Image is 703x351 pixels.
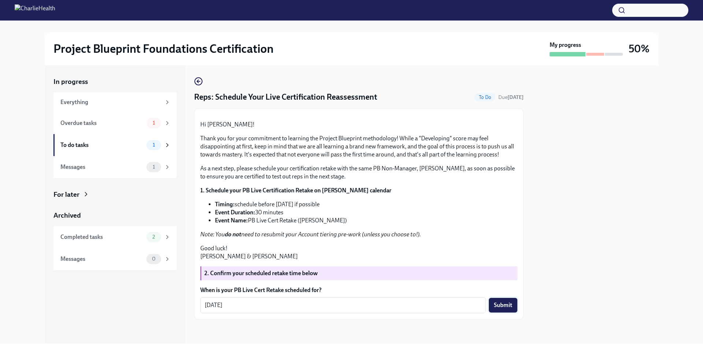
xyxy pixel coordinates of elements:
strong: 1. Schedule your PB Live Certification Retake on [PERSON_NAME] calendar [200,187,391,194]
strong: Event Name: [215,217,248,224]
strong: Event Duration: [215,209,255,216]
span: Submit [494,302,512,309]
em: Note: You need to resubmit your Account tiering pre-work (unless you choose to!). [200,231,421,238]
span: September 30th, 2025 11:00 [498,94,524,101]
a: Overdue tasks1 [53,112,176,134]
li: schedule before [DATE] if possible [215,200,517,208]
img: CharlieHealth [15,4,55,16]
span: To Do [475,95,495,100]
div: Messages [60,163,144,171]
a: Everything [53,92,176,112]
span: Due [498,94,524,100]
p: Thank you for your commitment to learning the Project Blueprint methodology! While a "Developing"... [200,134,517,159]
p: As a next step, please schedule your certification retake with the same PB Non-Manager, [PERSON_N... [200,165,517,181]
textarea: [DATE] [205,301,481,310]
strong: Timing: [215,201,235,208]
strong: My progress [550,41,581,49]
div: For later [53,190,79,199]
div: Messages [60,255,144,263]
a: Archived [53,211,176,220]
div: Completed tasks [60,233,144,241]
a: In progress [53,77,176,86]
span: 1 [148,120,159,126]
p: Hi [PERSON_NAME]! [200,121,517,129]
h3: 50% [629,42,650,55]
h2: Project Blueprint Foundations Certification [53,41,274,56]
span: 1 [148,164,159,170]
h4: Reps: Schedule Your Live Certification Reassessment [194,92,377,103]
div: Everything [60,98,161,106]
a: Completed tasks2 [53,226,176,248]
a: Messages1 [53,156,176,178]
div: Overdue tasks [60,119,144,127]
a: For later [53,190,176,199]
p: Good luck! [PERSON_NAME] & [PERSON_NAME] [200,244,517,261]
label: When is your PB Live Cert Retake scheduled for? [200,286,517,294]
strong: 2. Confirm your scheduled retake time below [204,270,318,277]
span: 1 [148,142,159,148]
a: Messages0 [53,248,176,270]
strong: do not [225,231,241,238]
li: PB Live Cert Retake ([PERSON_NAME]) [215,217,517,225]
button: Submit [489,298,517,313]
span: 2 [148,234,159,240]
div: To do tasks [60,141,144,149]
li: 30 minutes [215,208,517,217]
a: To do tasks1 [53,134,176,156]
span: 0 [148,256,160,262]
strong: [DATE] [507,94,524,100]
